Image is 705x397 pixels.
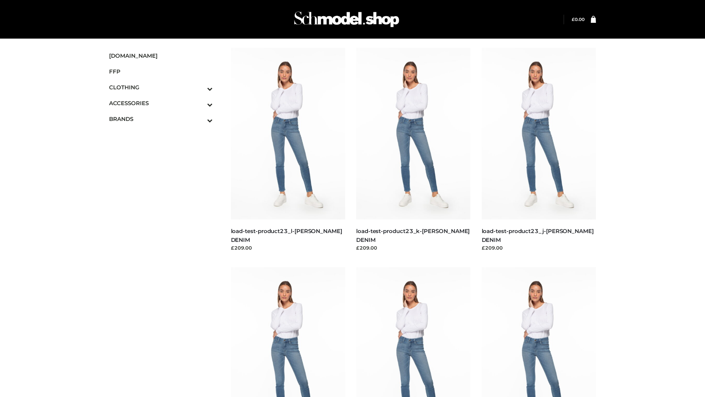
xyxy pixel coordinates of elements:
span: CLOTHING [109,83,213,92]
a: load-test-product23_l-[PERSON_NAME] DENIM [231,228,342,243]
button: Toggle Submenu [187,111,213,127]
a: load-test-product23_j-[PERSON_NAME] DENIM [482,228,594,243]
button: Toggle Submenu [187,95,213,111]
div: £209.00 [231,244,346,251]
img: Schmodel Admin 964 [292,5,402,34]
a: [DOMAIN_NAME] [109,48,213,64]
span: ACCESSORIES [109,99,213,107]
a: load-test-product23_k-[PERSON_NAME] DENIM [356,228,470,243]
a: FFP [109,64,213,79]
bdi: 0.00 [572,17,585,22]
span: BRANDS [109,115,213,123]
div: £209.00 [482,244,596,251]
div: £209.00 [356,244,471,251]
a: CLOTHINGToggle Submenu [109,79,213,95]
button: Toggle Submenu [187,79,213,95]
span: [DOMAIN_NAME] [109,51,213,60]
span: £ [572,17,575,22]
a: BRANDSToggle Submenu [109,111,213,127]
span: FFP [109,67,213,76]
a: ACCESSORIESToggle Submenu [109,95,213,111]
a: £0.00 [572,17,585,22]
